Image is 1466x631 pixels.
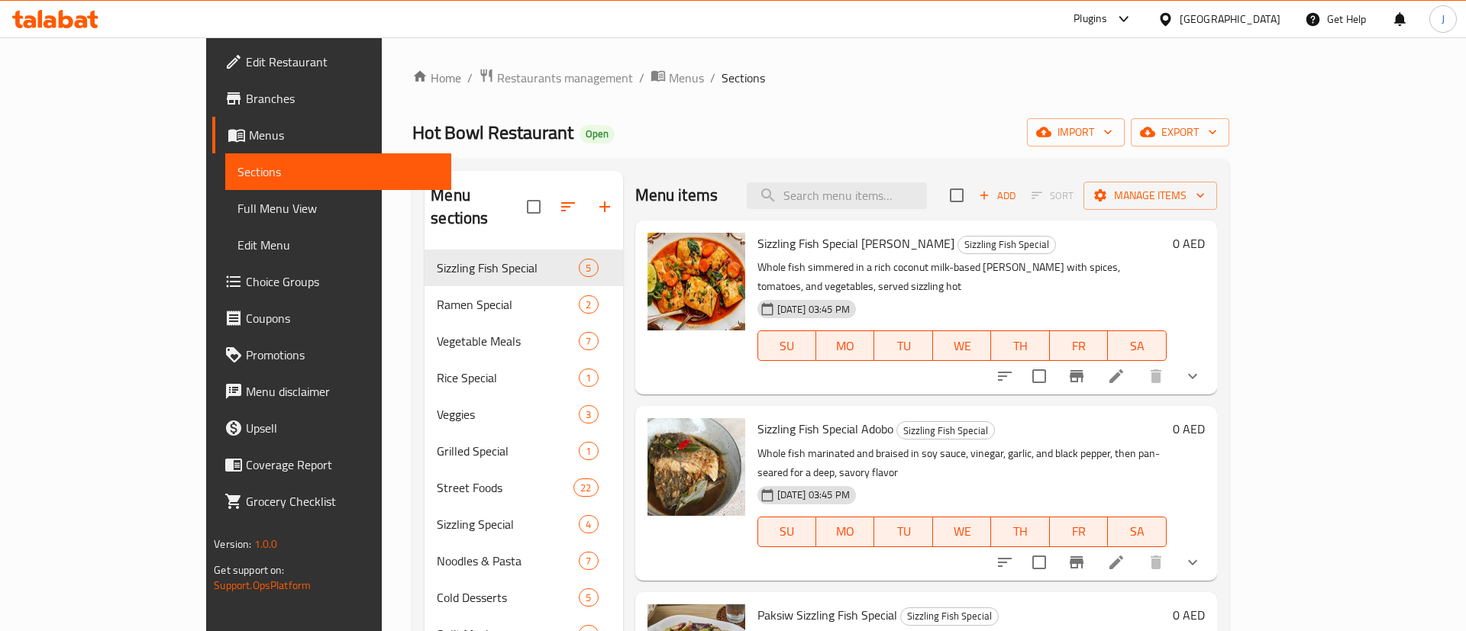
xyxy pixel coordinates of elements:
span: 1 [580,371,597,385]
li: / [639,69,644,87]
a: Sections [225,153,451,190]
button: TH [991,517,1049,547]
span: export [1143,123,1217,142]
img: Sizzling Fish Special Curry [647,233,745,330]
span: Cold Desserts [437,588,579,607]
a: Edit menu item [1107,367,1125,385]
svg: Show Choices [1183,553,1202,571]
div: Vegetable Meals [437,332,579,350]
button: FR [1050,330,1108,361]
div: items [579,259,598,277]
div: Sizzling Fish Special [900,607,999,626]
div: Sizzling Fish Special [896,421,995,439]
span: Full Menu View [237,199,439,217]
a: Coupons [212,300,451,336]
span: MO [822,520,868,542]
button: SA [1108,517,1166,547]
div: items [579,442,598,460]
span: Sizzling Special [437,515,579,533]
h2: Menu sections [431,184,526,230]
span: MO [822,335,868,357]
span: Restaurants management [497,69,633,87]
span: Coverage Report [246,456,439,474]
div: items [573,478,598,497]
button: sort-choices [986,358,1023,394]
input: search [747,182,927,209]
p: Whole fish marinated and braised in soy sauce, vinegar, garlic, and black pepper, then pan-seared... [757,444,1167,482]
li: / [467,69,473,87]
div: Ramen Special [437,295,579,314]
button: TU [874,330,932,361]
span: Choice Groups [246,272,439,291]
button: TU [874,517,932,547]
li: / [710,69,715,87]
span: 5 [580,591,597,605]
a: Menu disclaimer [212,373,451,410]
button: MO [816,517,874,547]
div: Sizzling Fish Special [957,236,1056,254]
span: Coupons [246,309,439,327]
span: Sizzling Fish Special [958,236,1055,253]
button: MO [816,330,874,361]
span: Manage items [1096,186,1205,205]
span: Veggies [437,405,579,423]
a: Edit Restaurant [212,43,451,80]
span: Open [580,127,615,140]
span: 4 [580,517,597,532]
span: Select all sections [518,191,550,223]
p: Whole fish simmered in a rich coconut milk-based [PERSON_NAME] with spices, tomatoes, and vegetab... [757,258,1167,296]
span: FR [1056,335,1102,357]
span: 1.0.0 [254,534,278,554]
nav: breadcrumb [412,68,1229,88]
span: Edit Restaurant [246,53,439,71]
span: Rice Special [437,369,579,387]
span: Version: [214,534,251,554]
h2: Menu items [635,184,718,207]
span: Promotions [246,346,439,364]
span: Street Foods [437,478,573,497]
span: Grocery Checklist [246,492,439,510]
a: Menus [212,117,451,153]
span: Add [977,187,1018,204]
span: [DATE] 03:45 PM [771,302,856,317]
span: Branches [246,89,439,108]
span: Select section first [1022,184,1083,208]
span: 3 [580,407,597,422]
span: SA [1114,335,1160,357]
div: Open [580,125,615,143]
span: Sections [722,69,765,87]
span: Sort sections [550,188,586,225]
h6: 0 AED [1173,418,1205,439]
div: Grilled Special1 [425,433,622,469]
button: Add [973,184,1022,208]
span: 7 [580,554,597,568]
div: Grilled Special [437,442,579,460]
span: WE [939,335,985,357]
button: Branch-specific-item [1058,544,1095,581]
button: show more [1174,358,1211,394]
div: Ramen Special2 [425,286,622,323]
h6: 0 AED [1173,233,1205,254]
span: Select section [941,179,973,211]
div: items [579,515,598,533]
span: Menus [669,69,704,87]
button: delete [1138,544,1174,581]
button: FR [1050,517,1108,547]
button: SU [757,330,816,361]
span: TU [880,335,926,357]
a: Branches [212,80,451,117]
div: Plugins [1074,10,1107,28]
div: Noodles & Pasta [437,552,579,570]
button: export [1131,118,1229,146]
span: Hot Bowl Restaurant [412,115,573,150]
button: SU [757,517,816,547]
span: Sizzling Fish Special [901,607,998,625]
span: 22 [574,481,597,495]
span: WE [939,520,985,542]
span: import [1039,123,1112,142]
span: 7 [580,334,597,349]
div: Cold Desserts5 [425,579,622,616]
